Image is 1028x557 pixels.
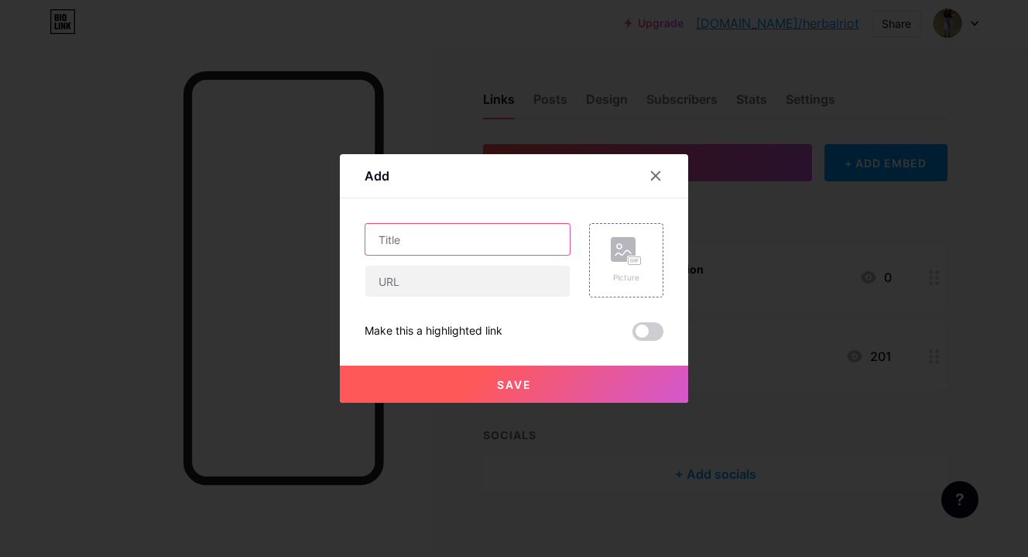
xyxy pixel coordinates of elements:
[365,224,570,255] input: Title
[611,272,642,284] div: Picture
[497,378,532,391] span: Save
[340,366,688,403] button: Save
[365,266,570,297] input: URL
[365,167,389,185] div: Add
[365,322,502,341] div: Make this a highlighted link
